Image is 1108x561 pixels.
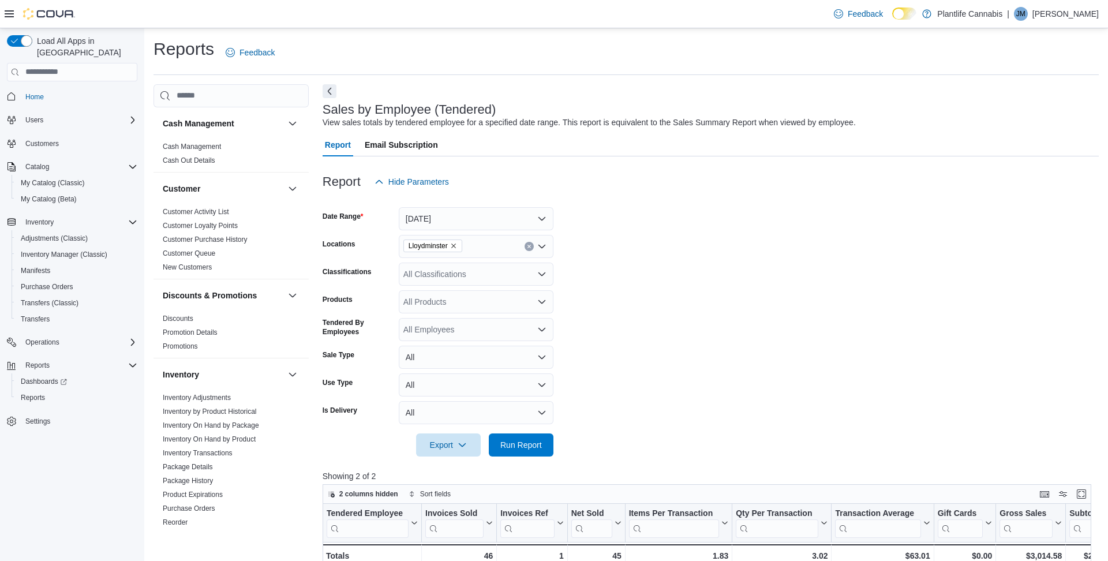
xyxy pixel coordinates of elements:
span: Promotion Details [163,328,218,337]
button: Manifests [12,263,142,279]
a: Transfers [16,312,54,326]
button: Enter fullscreen [1075,487,1088,501]
a: Inventory Manager (Classic) [16,248,112,261]
button: Catalog [21,160,54,174]
button: Open list of options [537,325,546,334]
button: Tendered Employee [327,508,418,537]
a: Purchase Orders [16,280,78,294]
span: My Catalog (Beta) [21,195,77,204]
label: Use Type [323,378,353,387]
button: Export [416,433,481,457]
button: Run Report [489,433,553,457]
a: Transfers (Classic) [16,296,83,310]
div: Gift Cards [937,508,983,519]
button: Items Per Transaction [628,508,728,537]
button: Inventory [286,368,300,382]
div: Gift Card Sales [937,508,983,537]
span: Customers [25,139,59,148]
button: Open list of options [537,297,546,306]
a: Customer Loyalty Points [163,222,238,230]
button: Transfers [12,311,142,327]
a: Home [21,90,48,104]
button: Inventory [2,214,142,230]
div: Invoices Sold [425,508,484,537]
span: Manifests [16,264,137,278]
span: Inventory Manager (Classic) [16,248,137,261]
span: Dashboards [21,377,67,386]
button: Sort fields [404,487,455,501]
span: Lloydminster [403,240,462,252]
a: New Customers [163,263,212,271]
span: Inventory [21,215,137,229]
div: Gross Sales [1000,508,1053,537]
span: Inventory Manager (Classic) [21,250,107,259]
div: Items Per Transaction [628,508,719,537]
span: Adjustments (Classic) [21,234,88,243]
button: Users [21,113,48,127]
span: Reports [21,393,45,402]
a: Adjustments (Classic) [16,231,92,245]
h3: Sales by Employee (Tendered) [323,103,496,117]
span: Report [325,133,351,156]
a: Feedback [829,2,888,25]
a: Customer Purchase History [163,235,248,244]
span: My Catalog (Classic) [21,178,85,188]
div: Transaction Average [835,508,920,519]
span: Customer Loyalty Points [163,221,238,230]
a: Inventory On Hand by Package [163,421,259,429]
div: Net Sold [571,508,612,519]
p: Plantlife Cannabis [937,7,1002,21]
a: Feedback [221,41,279,64]
p: [PERSON_NAME] [1032,7,1099,21]
span: Hide Parameters [388,176,449,188]
a: Product Expirations [163,491,223,499]
div: Invoices Sold [425,508,484,519]
span: Reports [16,391,137,405]
button: My Catalog (Classic) [12,175,142,191]
span: Promotions [163,342,198,351]
button: Purchase Orders [12,279,142,295]
a: Dashboards [12,373,142,390]
span: Users [25,115,43,125]
span: Package Details [163,462,213,472]
h3: Report [323,175,361,189]
span: Email Subscription [365,133,438,156]
button: 2 columns hidden [323,487,403,501]
button: Net Sold [571,508,621,537]
a: Customer Activity List [163,208,229,216]
button: Customer [163,183,283,195]
span: My Catalog (Classic) [16,176,137,190]
span: 2 columns hidden [339,489,398,499]
span: Catalog [21,160,137,174]
span: Inventory [25,218,54,227]
button: All [399,401,553,424]
button: Cash Management [163,118,283,129]
label: Is Delivery [323,406,357,415]
button: Customers [2,135,142,152]
span: Transfers (Classic) [16,296,137,310]
span: Sort fields [420,489,451,499]
button: My Catalog (Beta) [12,191,142,207]
span: Discounts [163,314,193,323]
div: Discounts & Promotions [154,312,309,358]
span: Reports [21,358,137,372]
button: Home [2,88,142,105]
a: Inventory by Product Historical [163,407,257,416]
div: Net Sold [571,508,612,537]
span: Inventory by Product Historical [163,407,257,416]
button: Transfers (Classic) [12,295,142,311]
button: Cash Management [286,117,300,130]
label: Tendered By Employees [323,318,394,336]
label: Products [323,295,353,304]
button: Reports [21,358,54,372]
span: Inventory On Hand by Package [163,421,259,430]
span: My Catalog (Beta) [16,192,137,206]
span: Purchase Orders [163,504,215,513]
label: Locations [323,240,355,249]
button: Reports [2,357,142,373]
nav: Complex example [7,84,137,460]
span: Reorder [163,518,188,527]
span: Catalog [25,162,49,171]
div: Cash Management [154,140,309,172]
span: Run Report [500,439,542,451]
